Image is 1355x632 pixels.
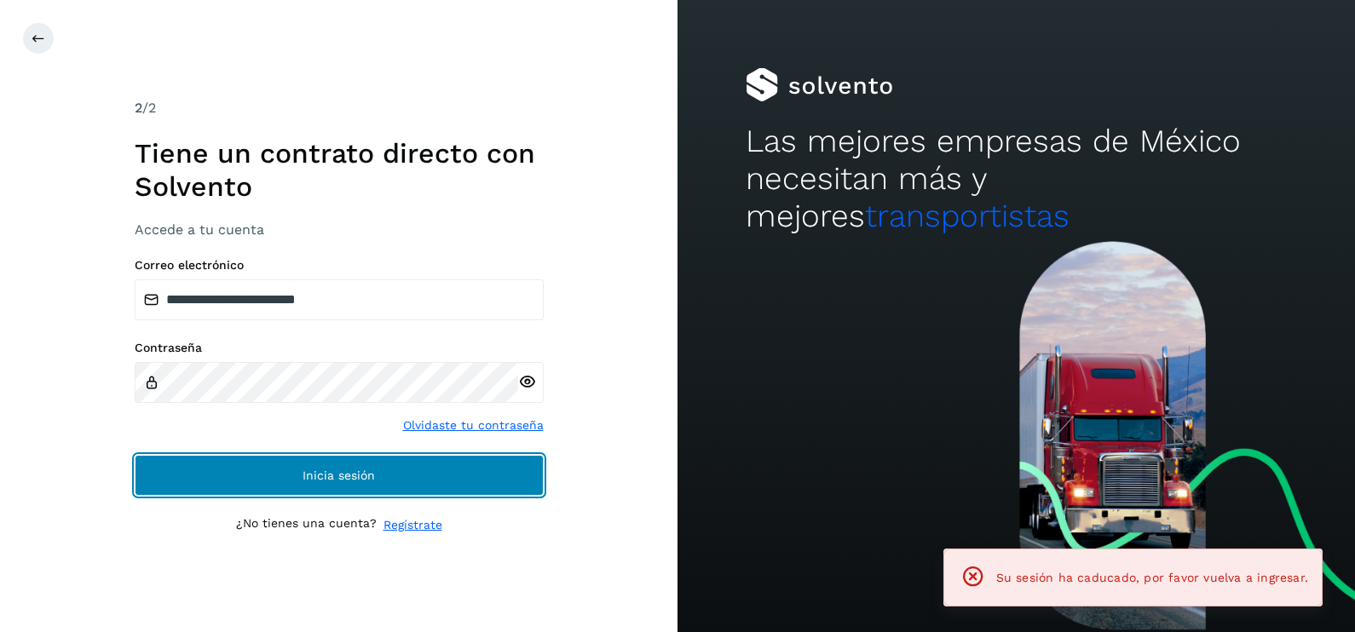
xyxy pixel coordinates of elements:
[403,417,544,434] a: Olvidaste tu contraseña
[135,137,544,203] h1: Tiene un contrato directo con Solvento
[135,98,544,118] div: /2
[303,469,375,481] span: Inicia sesión
[135,258,544,273] label: Correo electrónico
[135,100,142,116] span: 2
[383,516,442,534] a: Regístrate
[746,123,1288,236] h2: Las mejores empresas de México necesitan más y mejores
[865,198,1070,234] span: transportistas
[135,341,544,355] label: Contraseña
[135,455,544,496] button: Inicia sesión
[135,221,544,238] h3: Accede a tu cuenta
[236,516,377,534] p: ¿No tienes una cuenta?
[996,571,1308,584] span: Su sesión ha caducado, por favor vuelva a ingresar.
